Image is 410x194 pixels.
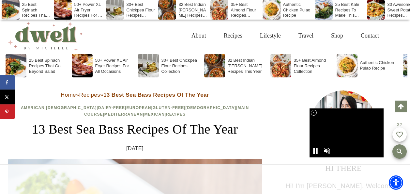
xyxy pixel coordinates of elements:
a: Contact [352,25,388,46]
h1: 13 Best Sea Bass Recipes Of The Year [8,120,262,139]
a: About [183,25,215,46]
a: Shop [322,25,352,46]
a: Recipes [79,92,100,98]
div: Accessibility Menu [389,175,403,190]
a: Dairy-Free [98,105,125,110]
span: » » [61,92,209,98]
strong: 13 Best Sea Bass Recipes Of The Year [103,92,209,98]
a: Mediterranean [104,112,143,117]
a: Recipes [215,25,251,46]
img: DWELL by michelle [8,21,83,51]
a: [DEMOGRAPHIC_DATA] [186,105,236,110]
span: | | | | | | | | | [21,105,249,116]
nav: Primary Navigation [183,25,388,46]
a: Main Course [84,105,249,116]
a: Home [61,92,76,98]
a: American [21,105,45,110]
a: Travel [290,25,322,46]
a: [DEMOGRAPHIC_DATA] [46,105,97,110]
a: Mexican [144,112,165,117]
a: Gluten-Free [153,105,184,110]
a: European [126,105,151,110]
time: [DATE] [126,144,144,153]
a: Recipes [166,112,186,117]
a: Lifestyle [251,25,290,46]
